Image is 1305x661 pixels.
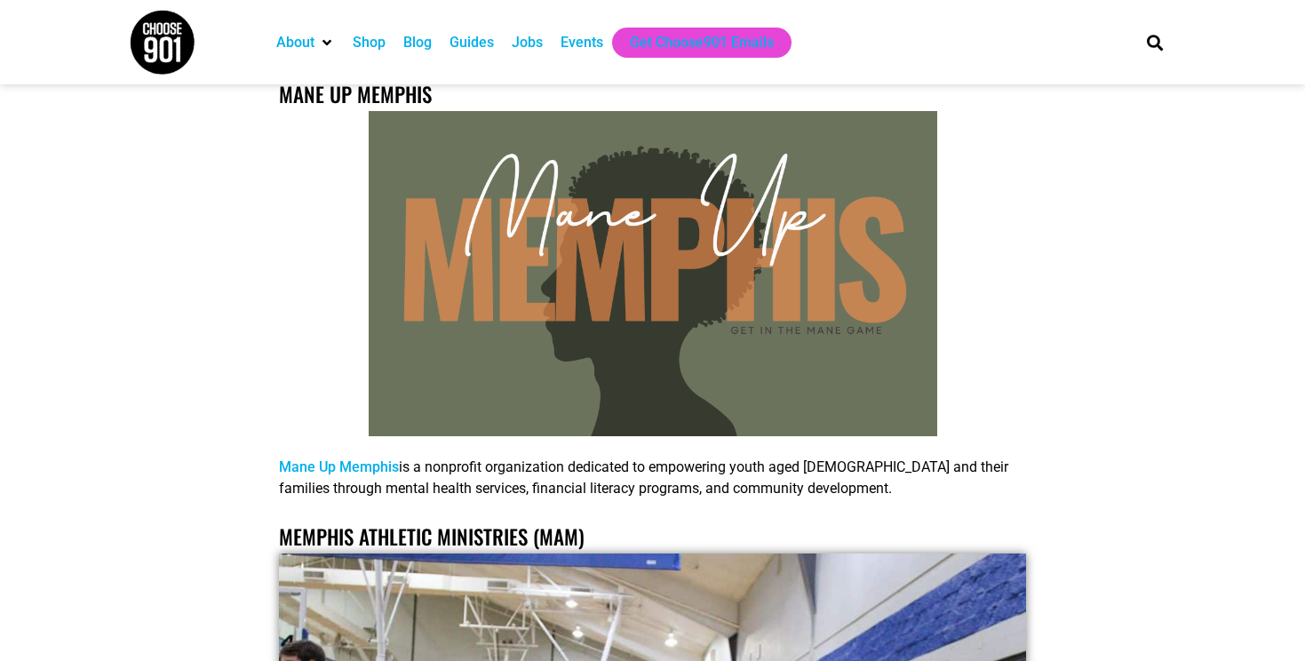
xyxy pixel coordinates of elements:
[267,28,1117,58] nav: Main nav
[276,32,314,53] a: About
[561,32,603,53] a: Events
[450,32,494,53] a: Guides
[279,79,432,109] a: Mane Up Memphis
[369,111,937,436] img: Silhouette of a person's head with curly hair overlaid on large text "MEMPHIS." Text includes "Ma...
[403,32,432,53] a: Blog
[279,522,585,552] a: Memphis Athletic Ministries (MAM)
[630,32,774,53] a: Get Choose901 Emails
[1140,28,1169,57] div: Search
[512,32,543,53] a: Jobs
[353,32,386,53] a: Shop
[279,457,1026,499] p: is a nonprofit organization dedicated to empowering youth aged [DEMOGRAPHIC_DATA] and their famil...
[279,458,399,475] a: Mane Up Memphis
[267,28,344,58] div: About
